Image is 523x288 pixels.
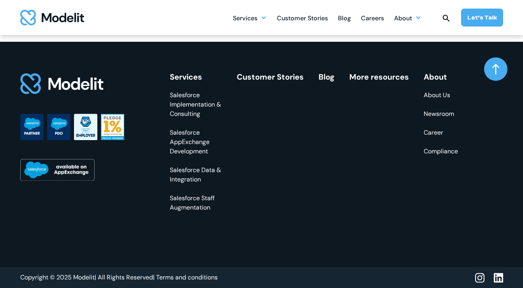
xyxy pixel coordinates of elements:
img: linkedin icon [494,273,503,283]
img: instagram icon [475,273,484,283]
a: home [20,10,84,25]
span: | [153,273,155,281]
a: Career [424,128,458,137]
div: Blog [338,11,351,27]
a: Blog [319,72,335,82]
a: Customer Stories [277,10,328,25]
img: modelit logo [20,10,84,25]
a: Let’s Talk [461,9,503,27]
a: More resources [349,72,409,82]
div: About [394,11,412,27]
div: Services [170,73,222,81]
a: Compliance [424,147,458,156]
a: Terms and conditions [156,273,218,282]
span: All Rights Reserved [98,273,153,281]
div: Services [233,11,257,27]
div: Customer Stories [277,11,328,27]
a: Careers [361,10,384,25]
a: Salesforce Staff Augmentation [170,194,222,212]
img: arrow up [492,64,499,75]
span: | [95,273,96,281]
div: Services [233,10,267,25]
div: Copyright © 2025 Modelit [20,273,155,282]
img: footer logo [20,73,104,95]
a: Salesforce Implementation & Consulting [170,91,222,119]
div: About [424,73,458,81]
div: Careers [361,11,384,27]
a: Salesforce AppExchange Development [170,128,222,156]
a: Blog [338,10,351,25]
div: Let’s Talk [467,13,497,22]
a: Salesforce Data & Integration [170,165,222,184]
a: Newsroom [424,109,458,119]
a: About Us [424,91,458,100]
div: About [394,10,421,25]
a: Customer Stories [237,72,304,82]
